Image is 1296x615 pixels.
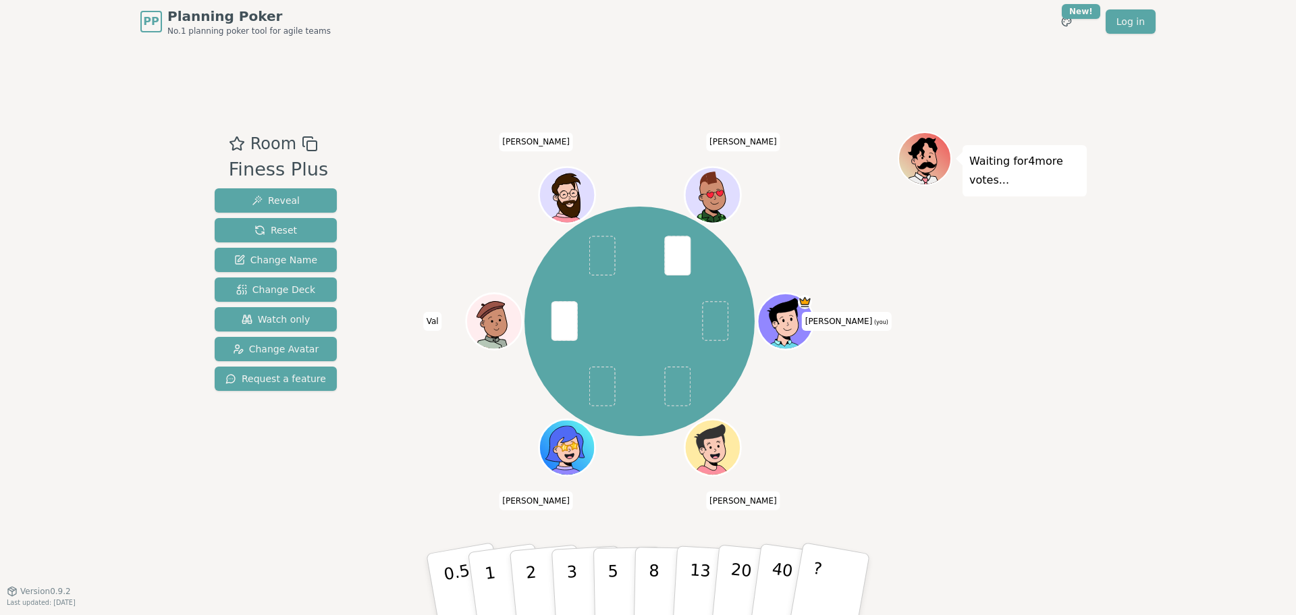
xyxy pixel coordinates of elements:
[706,132,780,151] span: Click to change your name
[229,156,329,184] div: Finess Plus
[872,319,888,325] span: (you)
[969,152,1080,190] p: Waiting for 4 more votes...
[250,132,296,156] span: Room
[215,248,337,272] button: Change Name
[234,253,317,267] span: Change Name
[252,194,300,207] span: Reveal
[242,313,310,326] span: Watch only
[7,599,76,606] span: Last updated: [DATE]
[215,218,337,242] button: Reset
[423,312,442,331] span: Click to change your name
[215,188,337,213] button: Reveal
[1106,9,1156,34] a: Log in
[233,342,319,356] span: Change Avatar
[254,223,297,237] span: Reset
[229,132,245,156] button: Add as favourite
[167,7,331,26] span: Planning Poker
[215,367,337,391] button: Request a feature
[7,586,71,597] button: Version0.9.2
[499,132,573,151] span: Click to change your name
[759,295,811,348] button: Click to change your avatar
[20,586,71,597] span: Version 0.9.2
[140,7,331,36] a: PPPlanning PokerNo.1 planning poker tool for agile teams
[499,491,573,510] span: Click to change your name
[1062,4,1100,19] div: New!
[215,337,337,361] button: Change Avatar
[215,277,337,302] button: Change Deck
[167,26,331,36] span: No.1 planning poker tool for agile teams
[802,312,892,331] span: Click to change your name
[236,283,315,296] span: Change Deck
[1054,9,1079,34] button: New!
[225,372,326,385] span: Request a feature
[143,14,159,30] span: PP
[215,307,337,331] button: Watch only
[706,491,780,510] span: Click to change your name
[798,295,812,309] span: Alex is the host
